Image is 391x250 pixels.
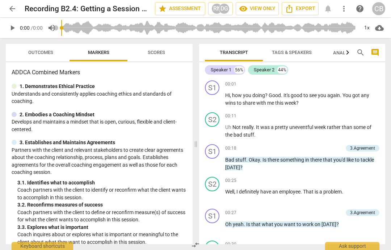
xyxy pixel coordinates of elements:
span: to [237,100,243,106]
p: Partners with the client and relevant stakeholders to create clear agreements about the coaching ... [12,146,187,176]
span: in [305,157,310,163]
span: [DATE] [321,221,336,227]
span: Analytics [333,50,367,55]
span: a [319,189,323,195]
div: DG [219,3,230,14]
span: It's [283,92,291,98]
div: 3. 3. Explores what is important [17,224,187,231]
span: than [342,124,353,130]
p: 2. Embodies a Coaching Mindset [20,111,94,118]
span: wins [225,100,237,106]
p: Develops and maintains a mindset that is open, curious, flexible and client-centered. [12,118,187,133]
span: stuff [243,132,254,138]
span: tackle [361,157,374,163]
span: . [281,92,283,98]
span: volume_up [47,24,56,32]
span: That [303,189,315,195]
p: 1. Demonstrates Ethical Practice [20,83,95,90]
span: you [274,221,284,227]
span: what [262,221,274,227]
button: Play [6,21,19,34]
span: see [309,92,318,98]
span: got [352,92,361,98]
span: It [256,124,260,130]
span: Tags & Speakers [272,50,312,55]
button: Assessment [155,2,205,15]
span: Is [246,221,251,227]
span: week [285,100,296,106]
div: Change speaker [205,209,219,223]
span: star [158,4,167,13]
p: Coach partners with the client to define or reconfirm measure(s) of success for what the client w... [17,209,187,224]
p: Coach inquires about or explores what is important or meaningful to the client about what they wa... [17,231,187,246]
span: Is [262,157,268,163]
span: the [225,132,234,138]
div: Speaker 1 [211,66,231,74]
span: that [251,221,262,227]
span: Assessment [158,4,202,13]
span: pretty [275,124,289,130]
span: 00:01 [225,81,236,87]
button: RNDG [208,2,233,15]
span: I [236,189,239,195]
div: Change speaker [205,80,219,95]
p: Understands and consistently applies coaching ethics and standards of coaching. [12,90,187,105]
span: share [243,100,256,106]
span: / 0:00 [31,25,43,31]
span: good [291,92,303,98]
button: CB [372,2,385,15]
span: , [234,189,236,195]
span: stuff [235,157,246,163]
span: you [243,92,252,98]
div: Change speaker [205,144,219,159]
span: Okay [249,157,260,163]
span: ? [336,221,339,227]
span: any [361,92,369,98]
span: [DATE] [225,164,240,170]
span: 00:25 [225,178,236,184]
span: 00:11 [225,113,236,119]
div: 3.Agreement [350,209,375,216]
span: to [297,221,302,227]
h3: ADDCA Combined Markers [12,68,187,77]
span: visibility [239,4,248,13]
span: want [284,221,297,227]
span: . [244,221,246,227]
span: Outcomes [28,50,53,55]
span: Export [285,4,315,13]
span: help [356,4,364,13]
span: problem [323,189,342,195]
span: search [356,48,365,57]
span: rather [327,124,342,130]
h2: Recording B2.4: Getting a Session Agreement ([PERSON_NAME] M, 1:27) [25,4,149,13]
button: Show/Hide comments [369,47,381,58]
span: . [260,157,262,163]
span: ? [265,92,269,98]
span: Filler word [225,124,232,130]
span: 00:18 [225,145,236,151]
div: Keyboard shortcuts [12,242,73,250]
span: there [310,157,323,163]
span: bad [234,132,243,138]
span: Scores [148,50,165,55]
span: Hi [225,92,230,98]
button: View only [236,2,279,15]
span: View only [239,4,276,13]
span: Bad [225,157,235,163]
span: with [256,100,267,106]
span: ? [296,100,299,106]
div: 3. 2. Reconfirms measures of success [17,201,187,209]
div: Change speaker [205,177,219,191]
span: to [355,157,361,163]
span: . [246,157,249,163]
span: Well [225,189,234,195]
span: , [230,92,232,98]
span: 0:00 [20,25,30,31]
span: employee [279,189,300,195]
p: Coach partners with the client to identify or reconfirm what the client wants to accomplish in th... [17,186,187,201]
span: You [342,92,352,98]
p: 3. Establishes and Maintains Agreements [20,139,115,146]
span: you [318,92,327,98]
span: on [315,221,321,227]
span: definitely [239,189,260,195]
